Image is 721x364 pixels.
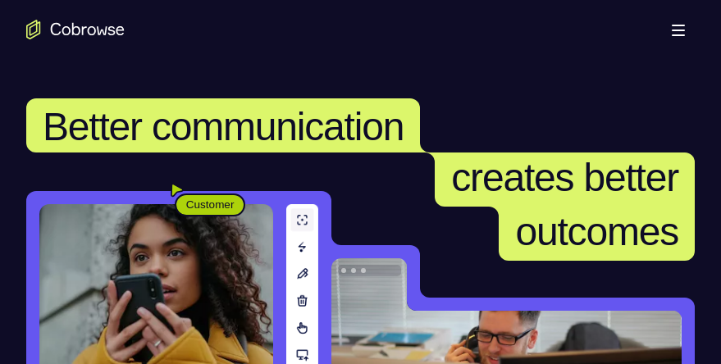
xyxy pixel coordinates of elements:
a: Go to the home page [26,20,125,39]
span: outcomes [515,210,678,253]
span: creates better [451,156,678,199]
span: Better communication [43,105,404,148]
